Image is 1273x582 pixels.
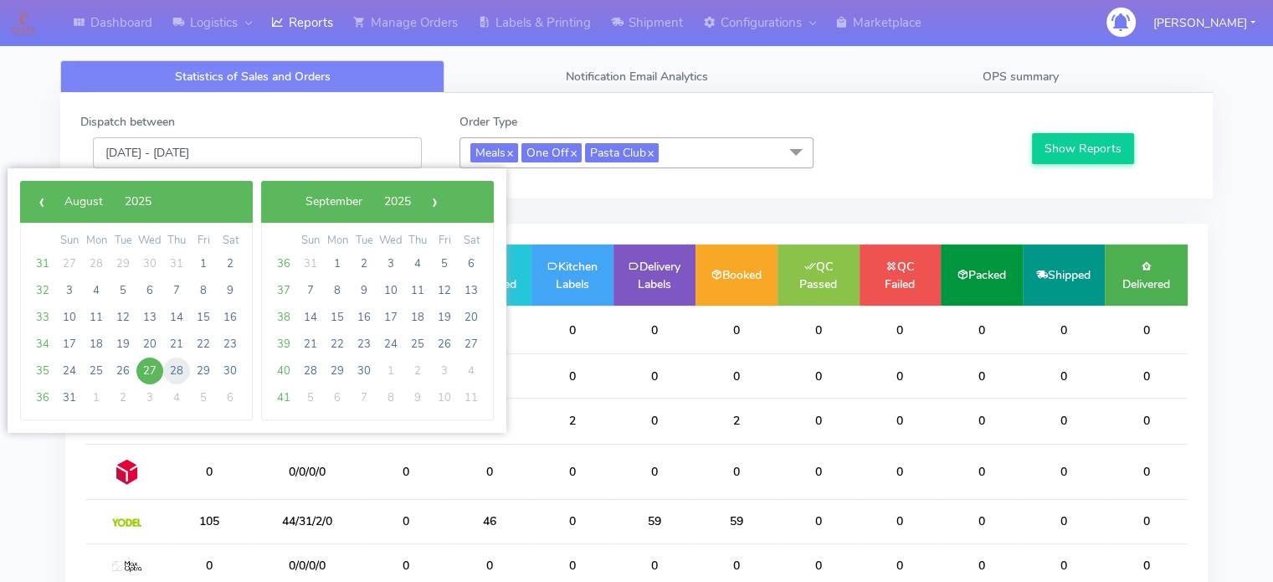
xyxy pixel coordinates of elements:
[404,250,431,277] span: 4
[270,277,297,304] span: 37
[431,304,458,331] span: 19
[531,306,613,354] td: 0
[778,398,860,444] td: 0
[1023,444,1105,499] td: 0
[324,232,351,250] th: weekday
[190,384,217,411] span: 5
[569,143,577,161] a: x
[377,232,404,250] th: weekday
[531,245,613,306] td: Kitchen Labels
[404,384,431,411] span: 9
[80,113,175,131] label: Dispatch between
[364,500,448,543] td: 0
[1023,354,1105,398] td: 0
[431,250,458,277] span: 5
[297,277,324,304] span: 7
[696,306,778,354] td: 0
[1105,398,1188,444] td: 0
[377,304,404,331] span: 17
[778,444,860,499] td: 0
[270,384,297,411] span: 41
[696,444,778,499] td: 0
[324,384,351,411] span: 6
[646,143,654,161] a: x
[110,232,136,250] th: weekday
[384,193,411,209] span: 2025
[448,500,531,543] td: 46
[190,232,217,250] th: weekday
[431,358,458,384] span: 3
[585,143,659,162] span: Pasta Club
[136,331,163,358] span: 20
[431,232,458,250] th: weekday
[1023,245,1105,306] td: Shipped
[270,304,297,331] span: 38
[136,304,163,331] span: 13
[217,232,244,250] th: weekday
[778,306,860,354] td: 0
[114,189,162,214] button: 2025
[351,358,377,384] span: 30
[941,306,1023,354] td: 0
[29,358,56,384] span: 35
[28,190,187,206] bs-datepicker-navigation-view: ​ ​ ​
[112,457,141,487] img: DPD
[696,245,778,306] td: Booked
[458,250,485,277] span: 6
[941,398,1023,444] td: 0
[613,306,696,354] td: 0
[377,384,404,411] span: 8
[217,331,244,358] span: 23
[351,384,377,411] span: 7
[860,245,941,306] td: QC Failed
[249,444,364,499] td: 0/0/0/0
[83,250,110,277] span: 28
[860,306,941,354] td: 0
[56,384,83,411] span: 31
[110,250,136,277] span: 29
[351,232,377,250] th: weekday
[431,331,458,358] span: 26
[506,143,513,161] a: x
[531,398,613,444] td: 2
[696,354,778,398] td: 0
[1105,245,1188,306] td: Delivered
[431,277,458,304] span: 12
[860,500,941,543] td: 0
[64,193,103,209] span: August
[404,277,431,304] span: 11
[83,277,110,304] span: 4
[163,232,190,250] th: weekday
[56,331,83,358] span: 17
[136,384,163,411] span: 3
[404,331,431,358] span: 25
[217,277,244,304] span: 9
[110,358,136,384] span: 26
[613,398,696,444] td: 0
[458,232,485,250] th: weekday
[270,331,297,358] span: 39
[136,232,163,250] th: weekday
[351,331,377,358] span: 23
[83,331,110,358] span: 18
[168,500,249,543] td: 105
[297,250,324,277] span: 31
[190,277,217,304] span: 8
[56,277,83,304] span: 3
[422,189,447,214] button: ›
[566,69,708,85] span: Notification Email Analytics
[168,444,249,499] td: 0
[29,304,56,331] span: 33
[56,232,83,250] th: weekday
[56,250,83,277] span: 27
[613,354,696,398] td: 0
[110,331,136,358] span: 19
[404,232,431,250] th: weekday
[93,137,422,168] input: Pick the Daterange
[696,500,778,543] td: 59
[110,304,136,331] span: 12
[470,143,518,162] span: Meals
[941,500,1023,543] td: 0
[190,358,217,384] span: 29
[1023,500,1105,543] td: 0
